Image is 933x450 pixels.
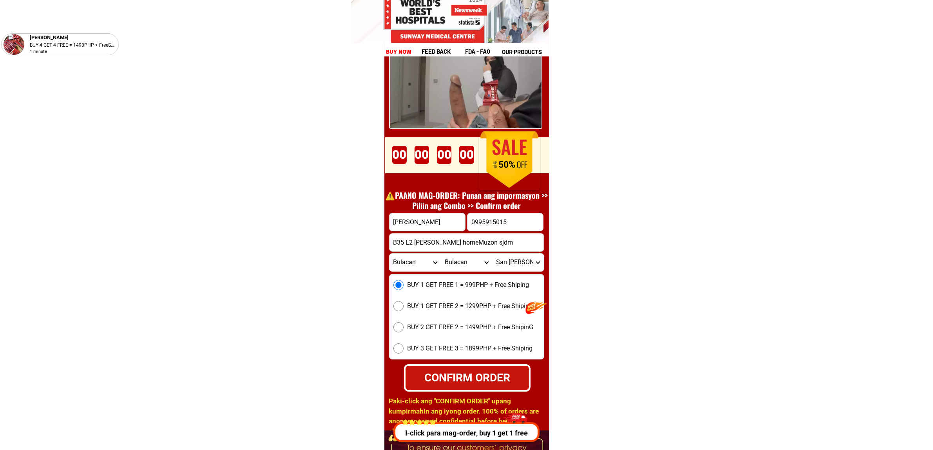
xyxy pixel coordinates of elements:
[441,254,492,271] select: Select district
[465,47,509,56] h1: fda - FAQ
[393,343,404,354] input: BUY 3 GET FREE 3 = 1899PHP + Free Shiping
[386,47,412,56] h1: buy now
[413,133,536,167] h1: ORDER DITO
[390,234,544,251] input: Input address
[502,47,548,56] h1: our products
[389,396,543,436] h1: Paki-click ang "CONFIRM ORDER" upang kumpirmahin ang iyong order. 100% of orders are anonymous an...
[390,254,441,271] select: Select province
[393,301,404,311] input: BUY 1 GET FREE 2 = 1299PHP + Free Shiping
[467,213,543,231] input: Input phone_number
[408,323,534,332] span: BUY 2 GET FREE 2 = 1499PHP + Free ShipinG
[381,190,552,210] h1: ⚠️️PAANO MAG-ORDER: Punan ang impormasyon >> Piliin ang Combo >> Confirm order
[393,322,404,332] input: BUY 2 GET FREE 2 = 1499PHP + Free ShipinG
[408,280,529,290] span: BUY 1 GET FREE 1 = 999PHP + Free Shiping
[408,301,533,311] span: BUY 1 GET FREE 2 = 1299PHP + Free Shiping
[492,254,543,271] select: Select commune
[422,47,464,56] h1: feed back
[408,344,533,353] span: BUY 3 GET FREE 3 = 1899PHP + Free Shiping
[393,280,404,290] input: BUY 1 GET FREE 1 = 999PHP + Free Shiping
[390,428,539,438] p: I-click para mag-order, buy 1 get 1 free
[390,213,465,231] input: Input full_name
[405,369,529,386] div: CONFIRM ORDER
[487,160,527,171] h1: 50%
